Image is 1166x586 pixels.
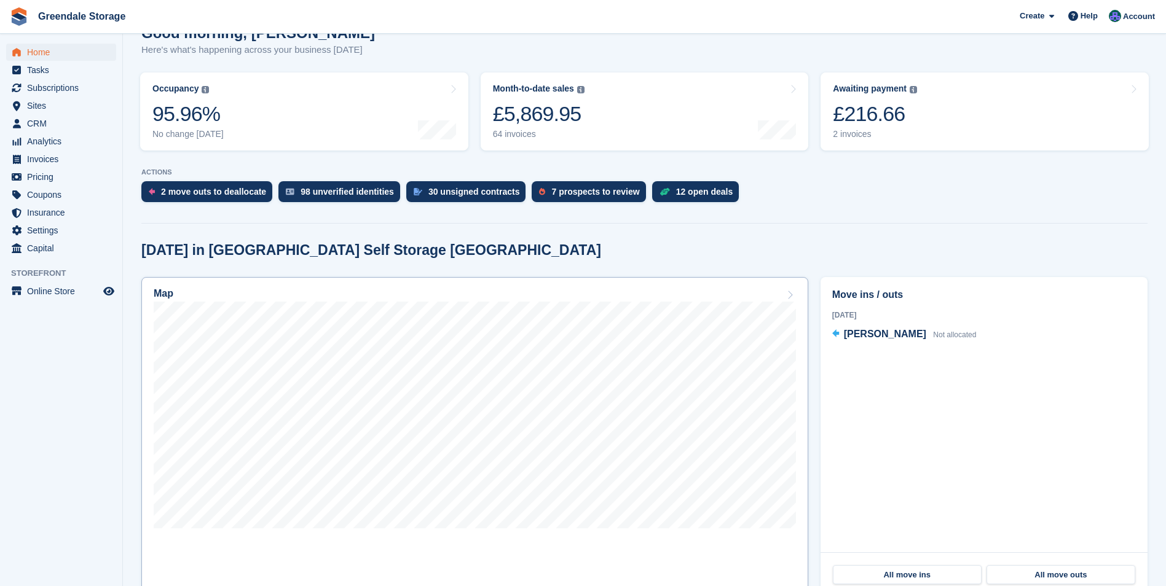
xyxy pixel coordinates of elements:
[833,101,917,127] div: £216.66
[152,129,224,139] div: No change [DATE]
[539,188,545,195] img: prospect-51fa495bee0391a8d652442698ab0144808aea92771e9ea1ae160a38d050c398.svg
[987,565,1135,585] a: All move outs
[154,288,173,299] h2: Map
[6,97,116,114] a: menu
[27,240,101,257] span: Capital
[428,187,520,197] div: 30 unsigned contracts
[493,84,574,94] div: Month-to-date sales
[6,168,116,186] a: menu
[493,129,585,139] div: 64 invoices
[493,101,585,127] div: £5,869.95
[27,150,101,168] span: Invoices
[27,283,101,300] span: Online Store
[27,168,101,186] span: Pricing
[844,329,926,339] span: [PERSON_NAME]
[652,181,746,208] a: 12 open deals
[286,188,294,195] img: verify_identity-adf6edd0f0f0b5bbfe63781bf79b02c33cf7c696d77639b501bdc392416b5a36.svg
[141,242,601,259] h2: [DATE] in [GEOGRAPHIC_DATA] Self Storage [GEOGRAPHIC_DATA]
[11,267,122,279] span: Storefront
[833,565,982,585] a: All move ins
[6,240,116,257] a: menu
[414,188,422,195] img: contract_signature_icon-13c848040528278c33f63329250d36e43548de30e8caae1d1a13099fd9432cc5.svg
[27,133,101,150] span: Analytics
[6,133,116,150] a: menu
[152,101,224,127] div: 95.96%
[832,310,1136,321] div: [DATE]
[33,6,130,26] a: Greendale Storage
[27,115,101,132] span: CRM
[27,222,101,239] span: Settings
[6,61,116,79] a: menu
[6,186,116,203] a: menu
[161,187,266,197] div: 2 move outs to deallocate
[1109,10,1121,22] img: Richard Harrison
[149,188,155,195] img: move_outs_to_deallocate_icon-f764333ba52eb49d3ac5e1228854f67142a1ed5810a6f6cc68b1a99e826820c5.svg
[27,61,101,79] span: Tasks
[101,284,116,299] a: Preview store
[27,97,101,114] span: Sites
[27,186,101,203] span: Coupons
[27,44,101,61] span: Home
[933,330,976,339] span: Not allocated
[481,72,809,150] a: Month-to-date sales £5,869.95 64 invoices
[833,129,917,139] div: 2 invoices
[202,86,209,93] img: icon-info-grey-7440780725fd019a000dd9b08b2336e03edf1995a4989e88bcd33f0948082b44.svg
[10,7,28,26] img: stora-icon-8386f47178a22dfd0bd8f6a31ec36ba5ce8667c1dd55bd0f319d3a0aa187defe.svg
[278,181,406,208] a: 98 unverified identities
[6,283,116,300] a: menu
[6,115,116,132] a: menu
[27,204,101,221] span: Insurance
[1020,10,1044,22] span: Create
[832,327,977,343] a: [PERSON_NAME] Not allocated
[833,84,907,94] div: Awaiting payment
[551,187,639,197] div: 7 prospects to review
[152,84,199,94] div: Occupancy
[27,79,101,96] span: Subscriptions
[141,43,375,57] p: Here's what's happening across your business [DATE]
[577,86,585,93] img: icon-info-grey-7440780725fd019a000dd9b08b2336e03edf1995a4989e88bcd33f0948082b44.svg
[406,181,532,208] a: 30 unsigned contracts
[141,181,278,208] a: 2 move outs to deallocate
[6,204,116,221] a: menu
[140,72,468,150] a: Occupancy 95.96% No change [DATE]
[821,72,1149,150] a: Awaiting payment £216.66 2 invoices
[832,287,1136,302] h2: Move ins / outs
[1081,10,1098,22] span: Help
[6,79,116,96] a: menu
[6,44,116,61] a: menu
[910,86,917,93] img: icon-info-grey-7440780725fd019a000dd9b08b2336e03edf1995a4989e88bcd33f0948082b44.svg
[141,168,1148,176] p: ACTIONS
[1123,10,1155,23] span: Account
[301,187,394,197] div: 98 unverified identities
[660,187,670,196] img: deal-1b604bf984904fb50ccaf53a9ad4b4a5d6e5aea283cecdc64d6e3604feb123c2.svg
[532,181,652,208] a: 7 prospects to review
[676,187,733,197] div: 12 open deals
[6,222,116,239] a: menu
[6,150,116,168] a: menu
